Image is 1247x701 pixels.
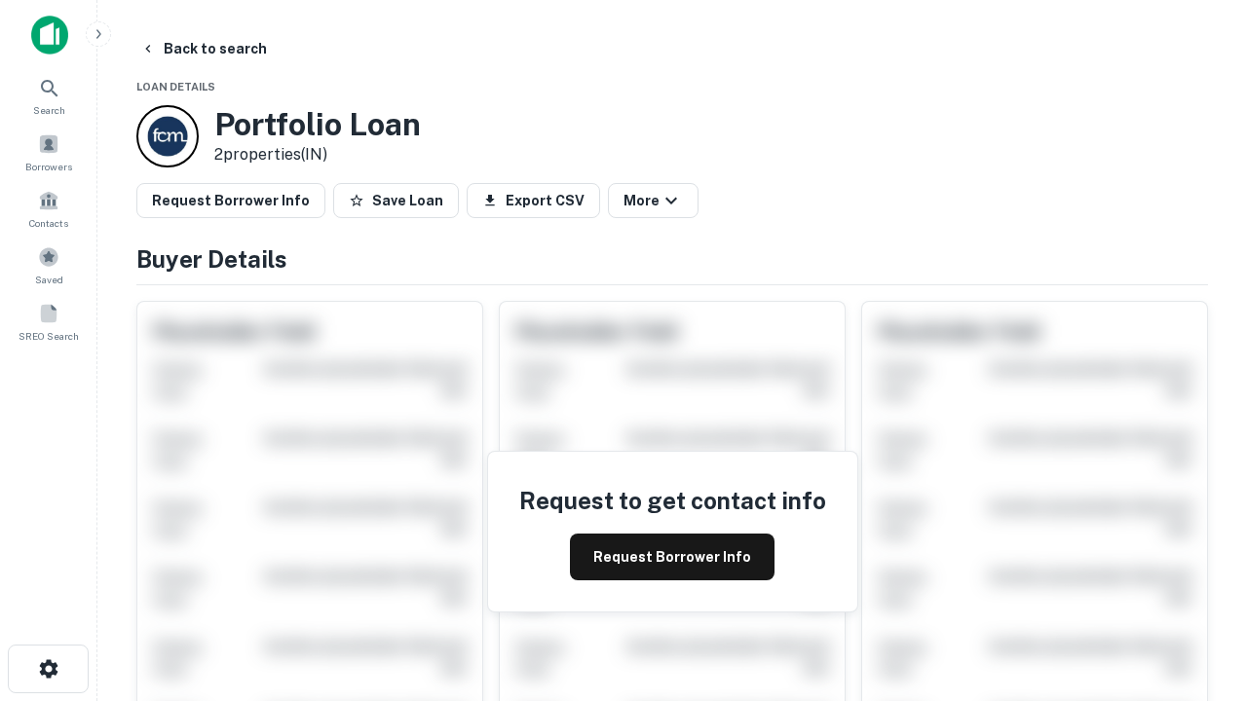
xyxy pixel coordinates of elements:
[570,534,775,580] button: Request Borrower Info
[6,69,92,122] a: Search
[33,102,65,118] span: Search
[1150,483,1247,576] iframe: Chat Widget
[214,106,421,143] h3: Portfolio Loan
[6,295,92,348] a: SREO Search
[6,182,92,235] a: Contacts
[29,215,68,231] span: Contacts
[333,183,459,218] button: Save Loan
[519,483,826,518] h4: Request to get contact info
[214,143,421,166] p: 2 properties (IN)
[6,126,92,178] a: Borrowers
[136,241,1208,277] h4: Buyer Details
[136,81,215,92] span: Loan Details
[467,183,600,218] button: Export CSV
[25,159,72,174] span: Borrowers
[608,183,699,218] button: More
[136,183,325,218] button: Request Borrower Info
[31,16,68,55] img: capitalize-icon.png
[35,272,63,287] span: Saved
[6,239,92,291] a: Saved
[19,328,79,344] span: SREO Search
[132,31,275,66] button: Back to search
